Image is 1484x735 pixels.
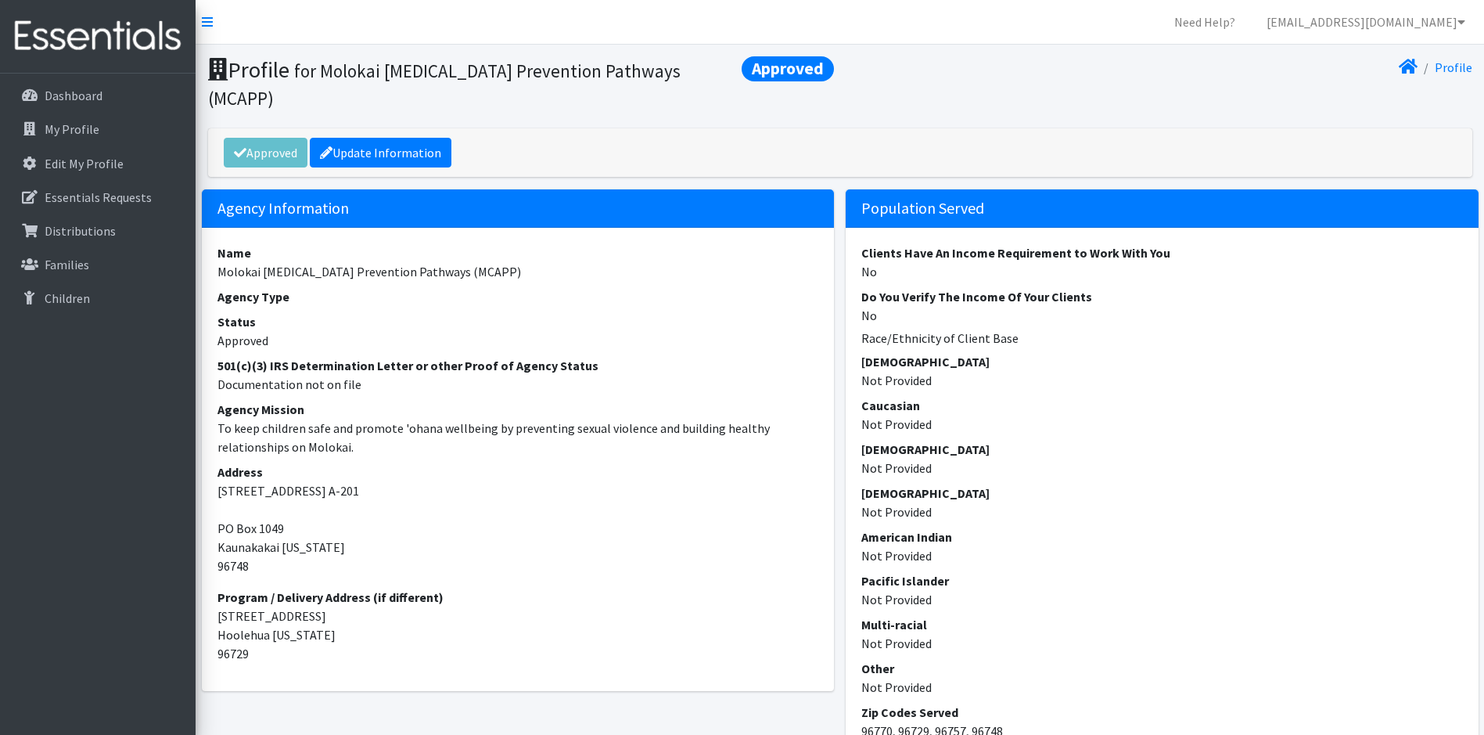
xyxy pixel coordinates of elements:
dt: Zip Codes Served [861,703,1463,722]
a: Dashboard [6,80,189,111]
dt: Name [217,243,819,262]
span: translation missing: en.not_provided [861,416,932,432]
dd: Molokai [MEDICAL_DATA] Prevention Pathways (MCAPP) [217,262,819,281]
p: Dashboard [45,88,102,103]
h5: Population Served [846,189,1479,228]
a: Children [6,283,189,314]
dt: Multi-racial [861,615,1463,634]
dd: No [861,262,1463,281]
a: [EMAIL_ADDRESS][DOMAIN_NAME] [1254,6,1478,38]
h1: Profile [208,56,835,110]
a: Profile [1435,59,1472,75]
dt: Agency Type [217,287,819,306]
dt: Clients Have An Income Requirement to Work With You [861,243,1463,262]
dt: 501(c)(3) IRS Determination Letter or other Proof of Agency Status [217,356,819,375]
p: Essentials Requests [45,189,152,205]
h6: Race/Ethnicity of Client Base [861,331,1463,346]
h5: Agency Information [202,189,835,228]
address: [STREET_ADDRESS] A-201 PO Box 1049 Kaunakakai [US_STATE] 96748 [217,463,819,575]
dd: No [861,306,1463,325]
span: translation missing: en.not_provided [861,636,932,651]
span: translation missing: en.not_provided [861,504,932,520]
strong: Program / Delivery Address (if different) [217,589,444,605]
a: Edit My Profile [6,148,189,179]
dt: [DEMOGRAPHIC_DATA] [861,352,1463,371]
a: Distributions [6,215,189,247]
dt: American Indian [861,528,1463,546]
span: translation missing: en.not_provided [861,548,932,564]
span: translation missing: en.not_provided [861,679,932,695]
dt: [DEMOGRAPHIC_DATA] [861,484,1463,503]
p: Edit My Profile [45,156,124,171]
dt: Caucasian [861,396,1463,415]
dd: Documentation not on file [217,375,819,394]
a: Need Help? [1162,6,1248,38]
a: My Profile [6,113,189,145]
dt: Other [861,659,1463,678]
p: Families [45,257,89,272]
p: Children [45,290,90,306]
a: Update Information [310,138,451,168]
span: translation missing: en.not_provided [861,592,932,607]
span: translation missing: en.not_provided [861,373,932,388]
dd: Approved [217,331,819,350]
p: Distributions [45,223,116,239]
dd: To keep children safe and promote 'ohana wellbeing by preventing sexual violence and building hea... [217,419,819,456]
p: My Profile [45,121,99,137]
a: Families [6,249,189,280]
address: [STREET_ADDRESS] Hoolehua [US_STATE] 96729 [217,588,819,663]
dt: Status [217,312,819,331]
a: Essentials Requests [6,182,189,213]
dt: Do You Verify The Income Of Your Clients [861,287,1463,306]
small: for Molokai [MEDICAL_DATA] Prevention Pathways (MCAPP) [208,59,681,110]
strong: Address [217,464,263,480]
dt: Agency Mission [217,400,819,419]
span: Approved [742,56,834,81]
span: translation missing: en.not_provided [861,460,932,476]
dt: Pacific Islander [861,571,1463,590]
dt: [DEMOGRAPHIC_DATA] [861,440,1463,459]
img: HumanEssentials [6,10,189,63]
